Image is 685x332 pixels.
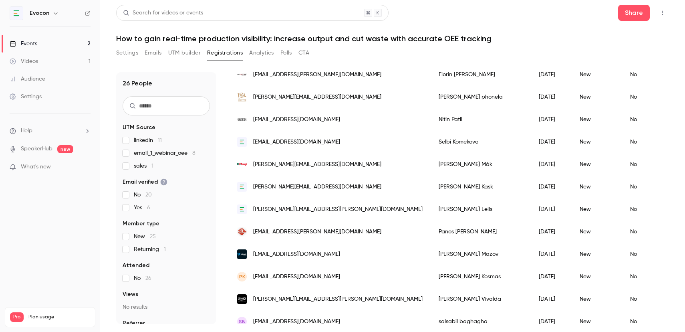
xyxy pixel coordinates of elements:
[253,115,340,124] span: [EMAIL_ADDRESS][DOMAIN_NAME]
[253,318,340,326] span: [EMAIL_ADDRESS][DOMAIN_NAME]
[531,265,572,288] div: [DATE]
[81,164,91,171] iframe: Noticeable Trigger
[237,294,247,304] img: tonitto.com
[298,47,309,59] button: CTA
[531,63,572,86] div: [DATE]
[237,92,247,102] img: tsl.co.zw
[239,318,245,325] span: sb
[431,288,531,310] div: [PERSON_NAME] Vivalda
[431,198,531,221] div: [PERSON_NAME] Lelis
[30,9,49,17] h6: Evocon
[168,47,201,59] button: UTM builder
[572,176,622,198] div: New
[134,136,162,144] span: linkedin
[123,9,203,17] div: Search for videos or events
[572,131,622,153] div: New
[147,205,150,211] span: 6
[531,153,572,176] div: [DATE]
[164,247,166,252] span: 1
[57,145,73,153] span: new
[134,274,151,282] span: No
[531,131,572,153] div: [DATE]
[151,163,153,169] span: 1
[123,79,152,88] h1: 26 People
[253,228,381,236] span: [EMAIL_ADDRESS][PERSON_NAME][DOMAIN_NAME]
[622,86,663,108] div: No
[253,205,423,214] span: [PERSON_NAME][EMAIL_ADDRESS][PERSON_NAME][DOMAIN_NAME]
[207,47,243,59] button: Registrations
[237,160,247,169] img: biofungi.hu
[431,221,531,243] div: Panos [PERSON_NAME]
[123,319,145,327] span: Referrer
[622,288,663,310] div: No
[150,234,156,239] span: 25
[134,245,166,253] span: Returning
[116,47,138,59] button: Settings
[21,127,32,135] span: Help
[253,273,340,281] span: [EMAIL_ADDRESS][DOMAIN_NAME]
[572,153,622,176] div: New
[237,182,247,192] img: evocon.com
[572,198,622,221] div: New
[10,127,91,135] li: help-dropdown-opener
[10,93,42,101] div: Settings
[431,153,531,176] div: [PERSON_NAME] Mák
[192,150,195,156] span: 8
[237,227,247,237] img: panagiotopoulos.gr
[622,63,663,86] div: No
[123,123,155,132] span: UTM Source
[249,47,274,59] button: Analytics
[572,86,622,108] div: New
[123,290,138,298] span: Views
[253,71,381,79] span: [EMAIL_ADDRESS][PERSON_NAME][DOMAIN_NAME]
[431,108,531,131] div: Nitin Patil
[531,176,572,198] div: [DATE]
[622,265,663,288] div: No
[622,153,663,176] div: No
[431,86,531,108] div: [PERSON_NAME] phonela
[134,191,152,199] span: No
[237,115,247,124] img: rieter.com
[237,137,247,147] img: evocon.com
[622,198,663,221] div: No
[123,261,149,269] span: Attended
[134,162,153,170] span: sales
[531,243,572,265] div: [DATE]
[531,86,572,108] div: [DATE]
[253,250,340,259] span: [EMAIL_ADDRESS][DOMAIN_NAME]
[123,178,167,186] span: Email verified
[531,221,572,243] div: [DATE]
[21,163,51,171] span: What's new
[28,314,90,320] span: Plan usage
[10,7,23,20] img: Evocon
[431,63,531,86] div: Florin [PERSON_NAME]
[158,138,162,143] span: 11
[237,249,247,259] img: viravix.com
[572,221,622,243] div: New
[431,176,531,198] div: [PERSON_NAME] Kask
[134,204,150,212] span: Yes
[237,204,247,214] img: evocon.com
[431,131,531,153] div: Selbi Komekova
[280,47,292,59] button: Polls
[622,108,663,131] div: No
[622,221,663,243] div: No
[10,75,45,83] div: Audience
[572,63,622,86] div: New
[622,131,663,153] div: No
[572,108,622,131] div: New
[134,149,195,157] span: email_1_webinar_oee
[253,295,423,304] span: [PERSON_NAME][EMAIL_ADDRESS][PERSON_NAME][DOMAIN_NAME]
[618,5,650,21] button: Share
[572,243,622,265] div: New
[253,93,381,101] span: [PERSON_NAME][EMAIL_ADDRESS][DOMAIN_NAME]
[145,275,151,281] span: 26
[572,265,622,288] div: New
[431,243,531,265] div: [PERSON_NAME] Mazov
[10,312,24,322] span: Pro
[123,303,210,311] p: No results
[622,176,663,198] div: No
[253,138,340,146] span: [EMAIL_ADDRESS][DOMAIN_NAME]
[123,220,159,228] span: Member type
[431,265,531,288] div: [PERSON_NAME] Kosmas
